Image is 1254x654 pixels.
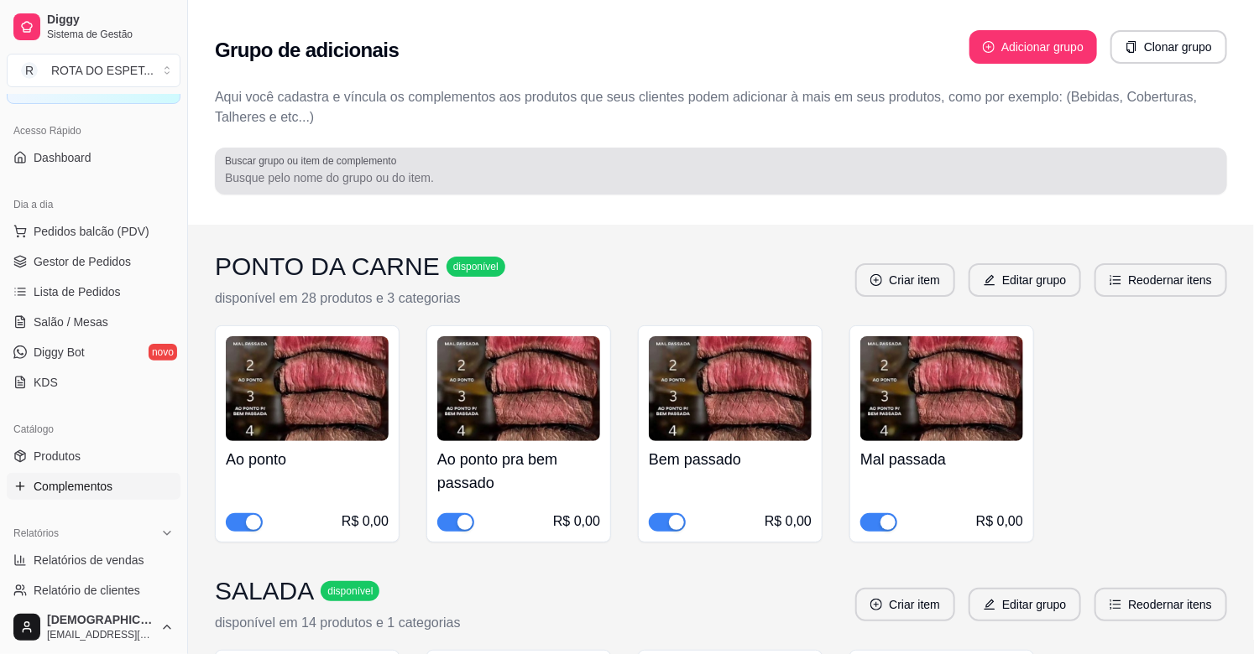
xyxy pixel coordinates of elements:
[1110,599,1121,610] span: ordered-list
[1110,274,1121,286] span: ordered-list
[976,511,1023,532] div: R$ 0,00
[215,252,440,282] h3: PONTO DA CARNE
[984,599,995,610] span: edit
[1110,30,1227,64] button: copyClonar grupo
[21,62,38,79] span: R
[34,582,140,599] span: Relatório de clientes
[51,62,154,79] div: ROTA DO ESPET ...
[7,248,180,275] a: Gestor de Pedidos
[7,416,180,443] div: Catálogo
[47,613,154,628] span: [DEMOGRAPHIC_DATA]
[870,599,882,610] span: plus-circle
[226,448,389,471] h4: Ao ponto
[47,13,174,28] span: Diggy
[969,588,1081,621] button: editEditar grupo
[34,478,112,495] span: Complementos
[34,448,81,465] span: Produtos
[34,314,108,330] span: Salão / Mesas
[215,613,461,633] p: disponível em 14 produtos e 1 categorias
[47,28,174,41] span: Sistema de Gestão
[7,607,180,647] button: [DEMOGRAPHIC_DATA][EMAIL_ADDRESS][DOMAIN_NAME]
[324,584,376,598] span: disponível
[969,30,1097,64] button: plus-circleAdicionar grupo
[7,144,180,171] a: Dashboard
[860,336,1023,441] img: product-image
[7,117,180,144] div: Acesso Rápido
[969,263,1081,297] button: editEditar grupo
[553,511,600,532] div: R$ 0,00
[649,448,812,471] h4: Bem passado
[450,260,502,273] span: disponível
[1095,263,1227,297] button: ordered-listReodernar itens
[34,149,91,166] span: Dashboard
[437,448,600,495] h4: Ao ponto pra bem passado
[7,443,180,470] a: Produtos
[215,87,1227,127] p: Aqui você cadastra e víncula os complementos aos produtos que seus clientes podem adicionar à mai...
[765,511,812,532] div: R$ 0,00
[215,576,314,606] h3: SALADA
[7,278,180,305] a: Lista de Pedidos
[34,283,121,300] span: Lista de Pedidos
[7,547,180,574] a: Relatórios de vendas
[34,344,85,361] span: Diggy Bot
[437,336,600,441] img: product-image
[34,374,58,391] span: KDS
[34,223,149,240] span: Pedidos balcão (PDV)
[215,37,399,64] h2: Grupo de adicionais
[984,274,995,286] span: edit
[7,577,180,604] a: Relatório de clientes
[7,309,180,335] a: Salão / Mesas
[47,628,154,641] span: [EMAIL_ADDRESS][DOMAIN_NAME]
[860,448,1023,471] h4: Mal passada
[983,41,995,53] span: plus-circle
[7,191,180,218] div: Dia a dia
[342,511,389,532] div: R$ 0,00
[215,288,505,309] p: disponível em 28 produtos e 3 categorias
[7,369,180,396] a: KDS
[7,339,180,366] a: Diggy Botnovo
[34,253,131,270] span: Gestor de Pedidos
[225,169,1217,186] input: Buscar grupo ou item de complemento
[855,263,955,297] button: plus-circleCriar item
[1126,41,1137,53] span: copy
[226,336,389,441] img: product-image
[225,153,402,168] label: Buscar grupo ou item de complemento
[7,54,180,87] button: Select a team
[34,552,144,568] span: Relatórios de vendas
[1095,588,1227,621] button: ordered-listReodernar itens
[7,473,180,500] a: Complementos
[7,7,180,47] a: DiggySistema de Gestão
[7,218,180,245] button: Pedidos balcão (PDV)
[855,588,955,621] button: plus-circleCriar item
[870,274,882,286] span: plus-circle
[649,336,812,441] img: product-image
[13,527,59,540] span: Relatórios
